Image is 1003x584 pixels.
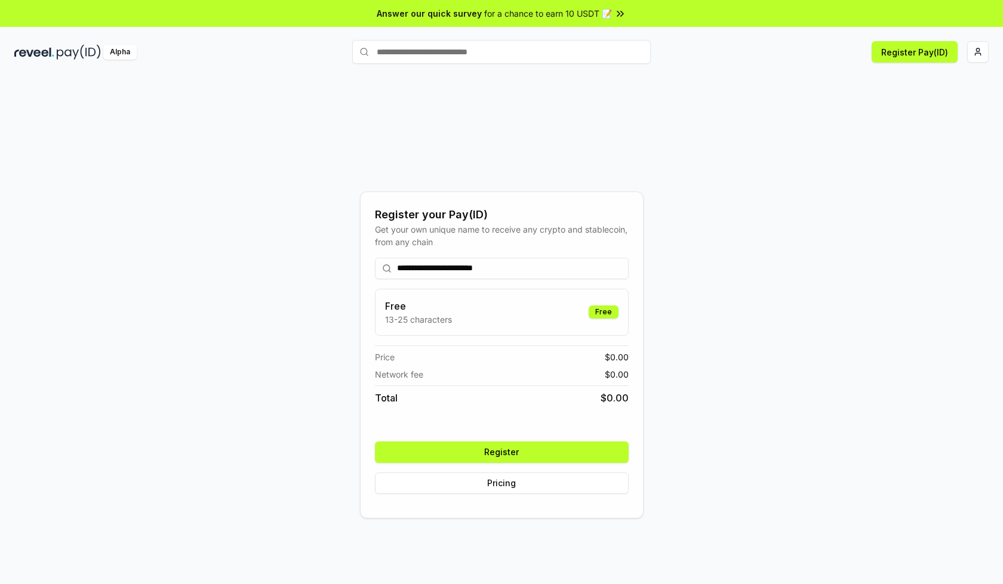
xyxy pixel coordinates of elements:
div: Free [589,305,619,319]
div: Get your own unique name to receive any crypto and stablecoin, from any chain [375,223,629,248]
button: Pricing [375,472,629,494]
h3: Free [385,299,452,313]
img: reveel_dark [14,45,54,60]
span: $ 0.00 [605,368,629,381]
div: Register your Pay(ID) [375,206,629,223]
span: for a chance to earn 10 USDT 📝 [484,7,612,20]
span: $ 0.00 [601,391,629,405]
button: Register [375,441,629,463]
span: $ 0.00 [605,351,629,363]
span: Network fee [375,368,423,381]
p: 13-25 characters [385,313,452,326]
span: Answer our quick survey [377,7,482,20]
img: pay_id [57,45,101,60]
div: Alpha [103,45,137,60]
span: Price [375,351,395,363]
button: Register Pay(ID) [872,41,958,63]
span: Total [375,391,398,405]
